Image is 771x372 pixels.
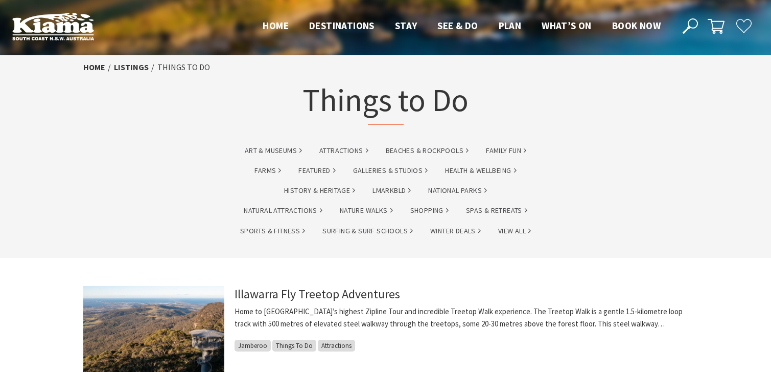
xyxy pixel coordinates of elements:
a: Art & Museums [245,145,302,157]
a: Winter Deals [430,225,481,237]
a: Galleries & Studios [353,165,428,177]
li: Things To Do [157,61,210,74]
a: History & Heritage [284,185,355,196]
a: Family Fun [486,145,526,157]
a: Beaches & Rockpools [386,145,469,157]
nav: Main Menu [252,18,671,35]
span: Attractions [318,340,355,352]
span: Stay [395,19,417,32]
p: Home to [GEOGRAPHIC_DATA]’s highest Zipline Tour and incredible Treetop Walk experience. The Tree... [235,305,688,330]
h1: Things to Do [302,79,469,125]
span: Plan [499,19,522,32]
a: Shopping [410,205,449,216]
a: National Parks [428,185,487,196]
a: View All [498,225,531,237]
span: What’s On [542,19,592,32]
a: Natural Attractions [244,205,322,216]
a: Farms [254,165,281,177]
span: Home [263,19,289,32]
a: Attractions [319,145,368,157]
span: See & Do [437,19,478,32]
span: Jamberoo [235,340,271,352]
a: Featured [298,165,335,177]
a: Illawarra Fly Treetop Adventures [235,286,400,302]
span: Things To Do [272,340,316,352]
a: Nature Walks [340,205,393,216]
img: Kiama Logo [12,12,94,40]
span: Book now [612,19,661,32]
a: lmarkbld [372,185,411,196]
a: Home [83,62,105,73]
a: Sports & Fitness [240,225,305,237]
a: listings [114,62,149,73]
a: Surfing & Surf Schools [322,225,413,237]
a: Spas & Retreats [466,205,527,216]
span: Destinations [309,19,375,32]
a: Health & Wellbeing [445,165,516,177]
